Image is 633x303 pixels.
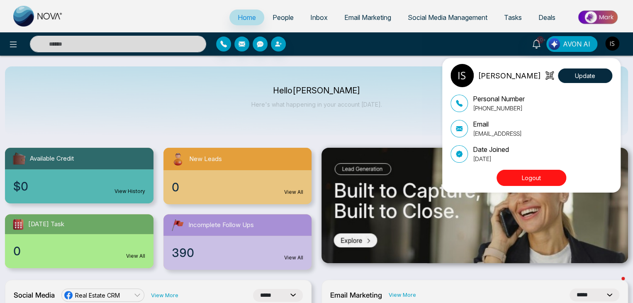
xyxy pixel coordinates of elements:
[473,94,525,104] p: Personal Number
[558,68,612,83] button: Update
[473,154,509,163] p: [DATE]
[497,170,566,186] button: Logout
[478,70,541,81] p: [PERSON_NAME]
[473,119,522,129] p: Email
[473,129,522,138] p: [EMAIL_ADDRESS]
[473,104,525,112] p: [PHONE_NUMBER]
[473,144,509,154] p: Date Joined
[605,275,625,295] iframe: Intercom live chat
